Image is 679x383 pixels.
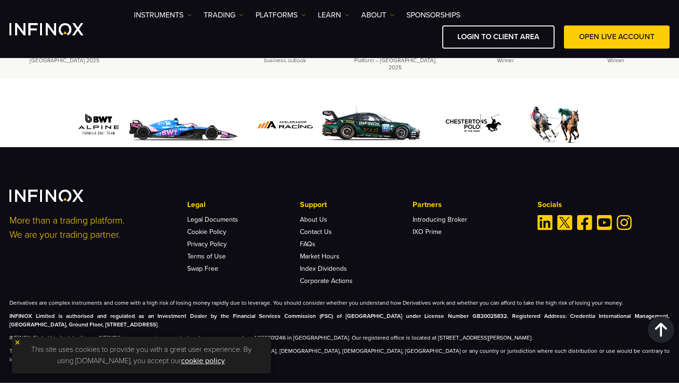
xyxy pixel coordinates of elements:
a: Cookie Policy [187,228,226,236]
a: Legal Documents [187,216,238,224]
a: Twitter [557,215,572,230]
a: IXO Prime [413,228,442,236]
a: Introducing Broker [413,216,467,224]
p: Legal [187,199,299,210]
a: TRADING [204,9,244,21]
a: OPEN LIVE ACCOUNT [564,25,670,49]
a: Terms of Use [187,252,226,260]
a: Instagram [617,215,632,230]
a: Instruments [134,9,192,21]
a: Corporate Actions [300,277,353,285]
p: INFINOX Global Limited, trading as INFINOX is a company incorporated under company number: A00000... [9,333,670,342]
p: Partners [413,199,525,210]
p: Derivatives are complex instruments and come with a high risk of losing money rapidly due to leve... [9,299,670,307]
a: Youtube [597,215,612,230]
a: About Us [300,216,327,224]
a: LOGIN TO CLIENT AREA [442,25,555,49]
p: More than a trading platform. We are your trading partner. [9,214,174,242]
a: Market Hours [300,252,339,260]
p: The information on this site is not directed at residents of [GEOGRAPHIC_DATA], [DEMOGRAPHIC_DATA... [9,347,670,364]
p: Support [300,199,412,210]
a: cookie policy [181,356,225,366]
a: Learn [318,9,349,21]
a: Privacy Policy [187,240,227,248]
a: PLATFORMS [256,9,306,21]
a: Facebook [577,215,592,230]
p: This site uses cookies to provide you with a great user experience. By using [DOMAIN_NAME], you a... [17,341,266,369]
a: Swap Free [187,265,218,273]
a: Contact Us [300,228,332,236]
a: SPONSORSHIPS [406,9,460,21]
img: yellow close icon [14,339,21,346]
a: FAQs [300,240,315,248]
p: Socials [538,199,670,210]
a: Index Dividends [300,265,347,273]
a: INFINOX Logo [9,23,106,35]
a: Linkedin [538,215,553,230]
strong: INFINOX Limited is authorised and regulated as an Investment Dealer by the Financial Services Com... [9,313,670,328]
a: ABOUT [361,9,395,21]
